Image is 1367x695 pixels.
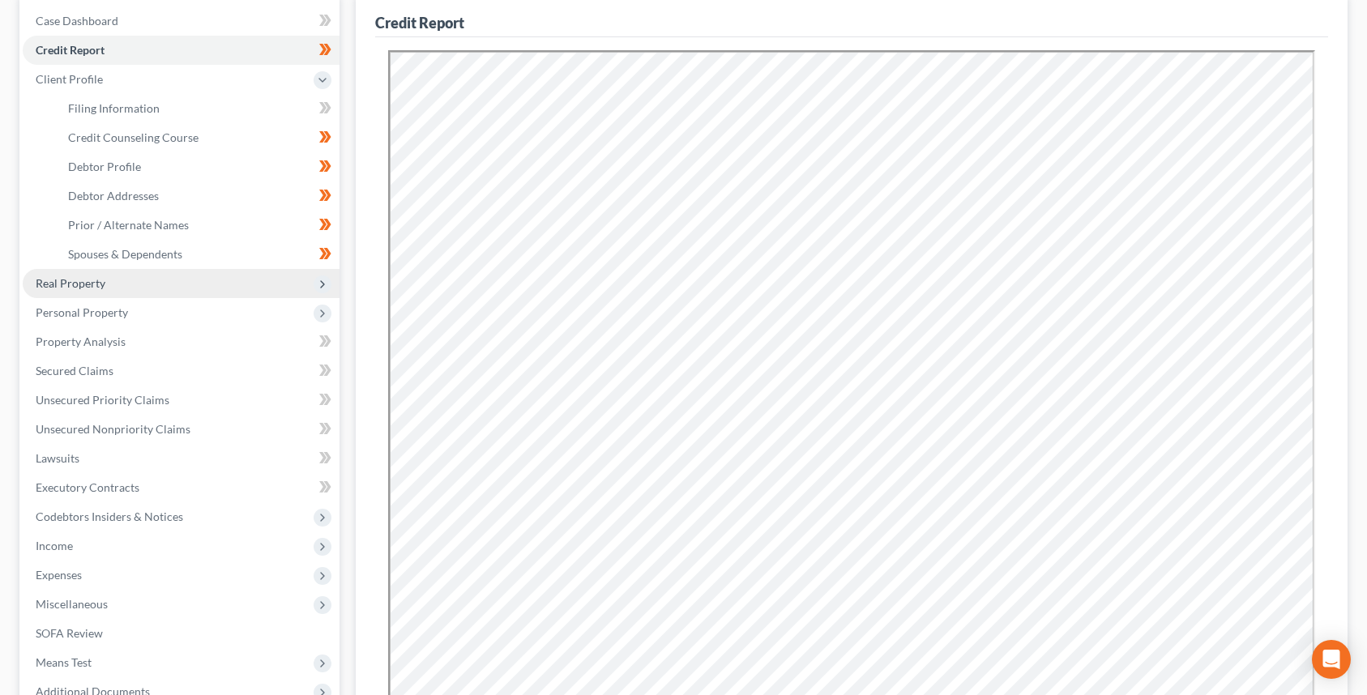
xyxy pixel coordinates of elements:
[36,364,113,377] span: Secured Claims
[23,327,340,356] a: Property Analysis
[55,123,340,152] a: Credit Counseling Course
[1312,640,1351,679] div: Open Intercom Messenger
[23,619,340,648] a: SOFA Review
[36,422,190,436] span: Unsecured Nonpriority Claims
[36,305,128,319] span: Personal Property
[68,130,199,144] span: Credit Counseling Course
[36,14,118,28] span: Case Dashboard
[36,510,183,523] span: Codebtors Insiders & Notices
[55,94,340,123] a: Filing Information
[23,356,340,386] a: Secured Claims
[23,386,340,415] a: Unsecured Priority Claims
[36,655,92,669] span: Means Test
[23,473,340,502] a: Executory Contracts
[36,597,108,611] span: Miscellaneous
[36,626,103,640] span: SOFA Review
[23,415,340,444] a: Unsecured Nonpriority Claims
[55,211,340,240] a: Prior / Alternate Names
[36,43,105,57] span: Credit Report
[36,568,82,582] span: Expenses
[36,451,79,465] span: Lawsuits
[23,6,340,36] a: Case Dashboard
[68,160,141,173] span: Debtor Profile
[36,393,169,407] span: Unsecured Priority Claims
[36,72,103,86] span: Client Profile
[36,480,139,494] span: Executory Contracts
[68,247,182,261] span: Spouses & Dependents
[68,189,159,203] span: Debtor Addresses
[36,276,105,290] span: Real Property
[23,444,340,473] a: Lawsuits
[23,36,340,65] a: Credit Report
[36,335,126,348] span: Property Analysis
[55,152,340,181] a: Debtor Profile
[375,13,464,32] div: Credit Report
[36,539,73,552] span: Income
[68,218,189,232] span: Prior / Alternate Names
[55,181,340,211] a: Debtor Addresses
[55,240,340,269] a: Spouses & Dependents
[68,101,160,115] span: Filing Information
